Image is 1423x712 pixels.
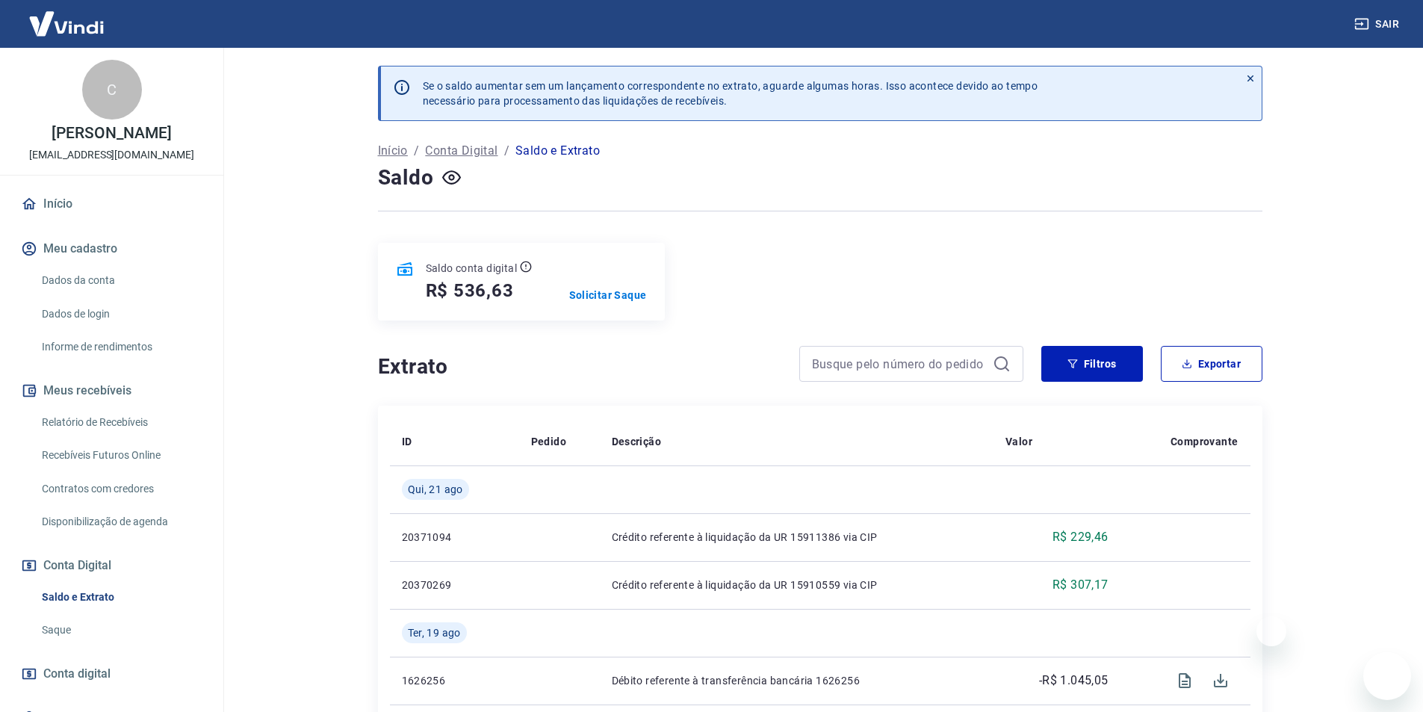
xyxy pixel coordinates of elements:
[515,142,600,160] p: Saldo e Extrato
[425,142,497,160] a: Conta Digital
[378,352,781,382] h4: Extrato
[378,163,434,193] h4: Saldo
[36,332,205,362] a: Informe de rendimentos
[18,657,205,690] a: Conta digital
[1052,528,1109,546] p: R$ 229,46
[1052,576,1109,594] p: R$ 307,17
[52,126,171,141] p: [PERSON_NAME]
[1039,672,1109,690] p: -R$ 1.045,05
[18,374,205,407] button: Meus recebíveis
[43,663,111,684] span: Conta digital
[1167,663,1203,699] span: Visualizar
[29,147,194,163] p: [EMAIL_ADDRESS][DOMAIN_NAME]
[812,353,987,375] input: Busque pelo número do pedido
[36,507,205,537] a: Disponibilização de agenda
[408,482,463,497] span: Qui, 21 ago
[423,78,1038,108] p: Se o saldo aumentar sem um lançamento correspondente no extrato, aguarde algumas horas. Isso acon...
[378,142,408,160] a: Início
[1171,434,1238,449] p: Comprovante
[426,279,514,303] h5: R$ 536,63
[612,673,982,688] p: Débito referente à transferência bancária 1626256
[402,530,507,545] p: 20371094
[402,673,507,688] p: 1626256
[408,625,461,640] span: Ter, 19 ago
[36,407,205,438] a: Relatório de Recebíveis
[36,582,205,613] a: Saldo e Extrato
[402,578,507,592] p: 20370269
[1351,10,1405,38] button: Sair
[569,288,647,303] a: Solicitar Saque
[82,60,142,120] div: C
[36,299,205,329] a: Dados de login
[612,578,982,592] p: Crédito referente à liquidação da UR 15910559 via CIP
[414,142,419,160] p: /
[18,188,205,220] a: Início
[1203,663,1238,699] span: Download
[402,434,412,449] p: ID
[36,615,205,646] a: Saque
[36,265,205,296] a: Dados da conta
[1041,346,1143,382] button: Filtros
[1363,652,1411,700] iframe: Botão para abrir a janela de mensagens
[612,530,982,545] p: Crédito referente à liquidação da UR 15911386 via CIP
[36,440,205,471] a: Recebíveis Futuros Online
[504,142,509,160] p: /
[18,1,115,46] img: Vindi
[18,232,205,265] button: Meu cadastro
[612,434,662,449] p: Descrição
[1005,434,1032,449] p: Valor
[426,261,518,276] p: Saldo conta digital
[531,434,566,449] p: Pedido
[1161,346,1262,382] button: Exportar
[18,549,205,582] button: Conta Digital
[36,474,205,504] a: Contratos com credores
[1256,616,1286,646] iframe: Fechar mensagem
